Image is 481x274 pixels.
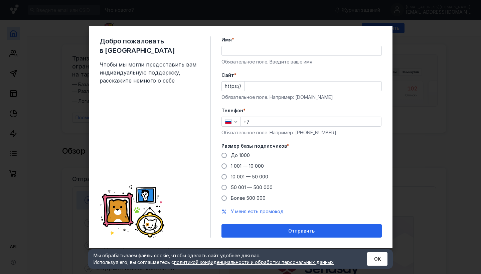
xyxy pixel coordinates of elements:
[100,60,200,85] span: Чтобы мы могли предоставить вам индивидуальную поддержку, расскажите немного о себе
[94,252,351,266] div: Мы обрабатываем файлы cookie, чтобы сделать сайт удобнее для вас. Используя его, вы соглашаетесь c
[231,174,268,179] span: 10 001 — 50 000
[288,228,315,234] span: Отправить
[221,72,234,79] span: Cайт
[231,163,264,169] span: 1 001 — 10 000
[174,259,334,265] a: политикой конфиденциальности и обработки персональных данных
[221,107,243,114] span: Телефон
[231,209,284,214] span: У меня есть промокод
[231,208,284,215] button: У меня есть промокод
[221,224,382,238] button: Отправить
[231,195,266,201] span: Более 500 000
[221,58,382,65] div: Обязательное поле. Введите ваше имя
[367,252,387,266] button: ОК
[231,184,273,190] span: 50 001 — 500 000
[100,36,200,55] span: Добро пожаловать в [GEOGRAPHIC_DATA]
[221,94,382,101] div: Обязательное поле. Например: [DOMAIN_NAME]
[221,129,382,136] div: Обязательное поле. Например: [PHONE_NUMBER]
[231,152,250,158] span: До 1000
[221,143,287,149] span: Размер базы подписчиков
[221,36,232,43] span: Имя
